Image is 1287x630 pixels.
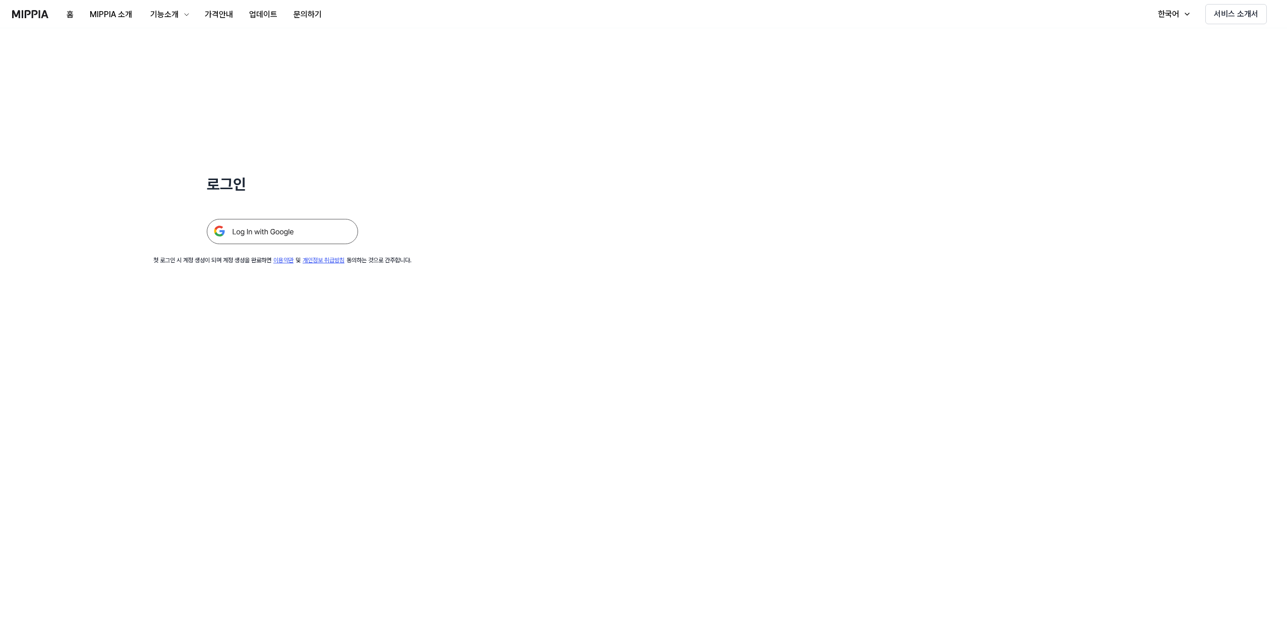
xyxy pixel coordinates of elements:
button: 한국어 [1148,4,1197,24]
h1: 로그인 [207,174,358,195]
button: 홈 [58,5,82,25]
a: 개인정보 취급방침 [303,257,344,264]
button: MIPPIA 소개 [82,5,140,25]
img: 구글 로그인 버튼 [207,219,358,244]
button: 서비스 소개서 [1205,4,1267,24]
div: 기능소개 [148,9,181,21]
a: 이용약관 [273,257,294,264]
button: 업데이트 [241,5,285,25]
img: logo [12,10,48,18]
div: 한국어 [1156,8,1181,20]
div: 첫 로그인 시 계정 생성이 되며 계정 생성을 완료하면 및 동의하는 것으로 간주합니다. [153,256,412,265]
button: 기능소개 [140,5,197,25]
a: 업데이트 [241,1,285,28]
button: 문의하기 [285,5,330,25]
button: 가격안내 [197,5,241,25]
